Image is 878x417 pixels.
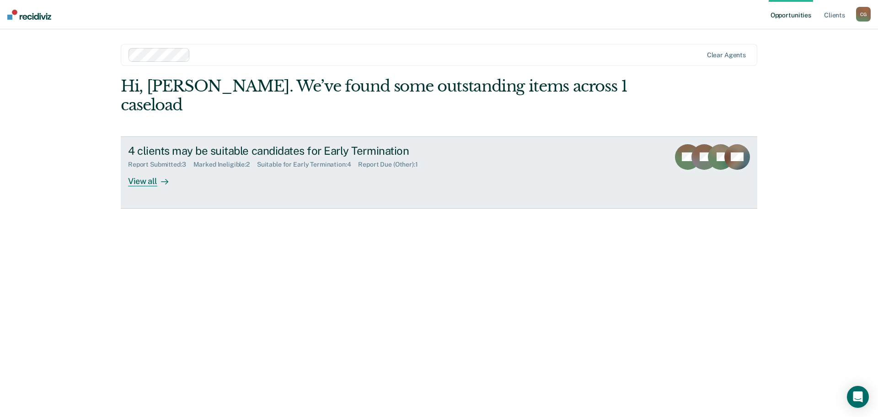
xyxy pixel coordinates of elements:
div: Suitable for Early Termination : 4 [257,161,359,168]
div: C G [856,7,871,22]
div: View all [128,168,179,186]
div: Clear agents [707,51,746,59]
a: 4 clients may be suitable candidates for Early TerminationReport Submitted:3Marked Ineligible:2Su... [121,136,757,209]
div: Hi, [PERSON_NAME]. We’ve found some outstanding items across 1 caseload [121,77,630,114]
div: Marked Ineligible : 2 [193,161,257,168]
button: CG [856,7,871,22]
div: Report Submitted : 3 [128,161,193,168]
div: Report Due (Other) : 1 [358,161,425,168]
div: 4 clients may be suitable candidates for Early Termination [128,144,449,157]
img: Recidiviz [7,10,51,20]
div: Open Intercom Messenger [847,386,869,408]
